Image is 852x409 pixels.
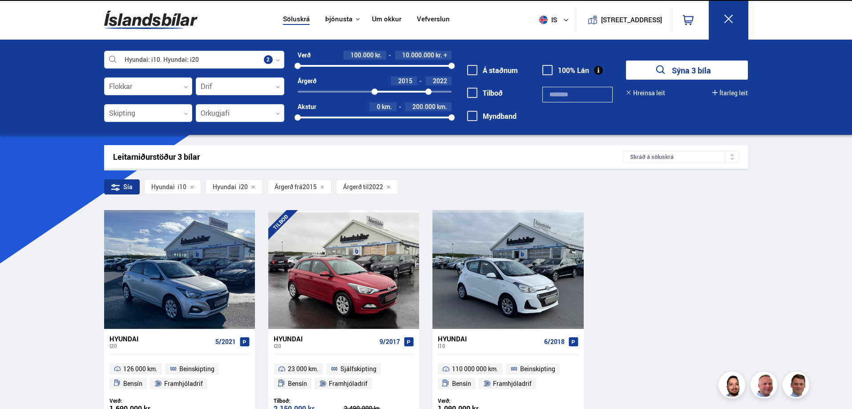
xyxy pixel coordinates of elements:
div: Leitarniðurstöður 3 bílar [113,152,623,162]
span: + [444,52,447,59]
span: Beinskipting [520,364,555,374]
div: Hyundai [151,183,175,190]
span: km. [437,103,447,110]
label: Myndband [467,112,517,120]
div: Verð: [109,397,180,404]
img: siFngHWaQ9KaOqBr.png [752,373,779,400]
img: svg+xml;base64,PHN2ZyB4bWxucz0iaHR0cDovL3d3dy53My5vcmcvMjAwMC9zdmciIHdpZHRoPSI1MTIiIGhlaWdodD0iNT... [539,16,548,24]
span: 2022 [369,183,383,190]
span: i10 [151,183,186,190]
div: Hyundai [274,335,376,343]
div: Akstur [298,103,316,110]
button: is [536,7,576,33]
button: Sýna 3 bíla [626,61,748,80]
span: 6/2018 [544,338,565,345]
span: km. [382,103,392,110]
a: Söluskrá [283,15,310,24]
div: Hyundai [438,335,540,343]
span: 110 000 000 km. [452,364,498,374]
div: Árgerð [298,77,316,85]
img: FbJEzSuNWCJXmdc-.webp [784,373,811,400]
span: Framhjóladrif [493,378,532,389]
span: Sjálfskipting [340,364,376,374]
span: is [536,16,558,24]
span: Framhjóladrif [329,378,367,389]
label: 100% Lán [542,66,589,74]
div: Verð [298,52,311,59]
span: 126 000 km. [123,364,157,374]
div: i20 [109,343,212,349]
img: nhp88E3Fdnt1Opn2.png [720,373,747,400]
span: 2022 [433,77,447,85]
a: Vefverslun [417,15,450,24]
span: kr. [375,52,382,59]
div: i20 [274,343,376,349]
button: Ítarleg leit [712,89,748,97]
button: [STREET_ADDRESS] [605,16,659,24]
span: Árgerð frá [275,183,303,190]
a: [STREET_ADDRESS] [581,7,667,32]
div: Sía [104,179,140,194]
div: Tilboð: [274,397,344,404]
span: i20 [213,183,248,190]
span: Bensín [288,378,307,389]
span: 0 [377,102,380,111]
span: kr. [436,52,442,59]
span: 5/2021 [215,338,236,345]
span: Bensín [123,378,142,389]
label: Tilboð [467,89,503,97]
button: Þjónusta [325,15,352,24]
a: Um okkur [372,15,401,24]
span: Bensín [452,378,471,389]
label: Á staðnum [467,66,518,74]
span: 9/2017 [380,338,400,345]
div: Verð: [438,397,508,404]
span: 2015 [398,77,412,85]
span: Árgerð til [343,183,369,190]
span: 10.000.000 [402,51,434,59]
span: 23 000 km. [288,364,319,374]
div: i10 [438,343,540,349]
iframe: LiveChat chat widget [811,368,848,405]
div: Hyundai [213,183,236,190]
span: 100.000 [351,51,374,59]
button: Hreinsa leit [626,89,665,97]
div: Hyundai [109,335,212,343]
span: Beinskipting [179,364,214,374]
span: 2015 [303,183,317,190]
div: Skráð á söluskrá [623,151,739,163]
span: 200.000 [412,102,436,111]
img: G0Ugv5HjCgRt.svg [104,5,198,34]
span: Framhjóladrif [164,378,203,389]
